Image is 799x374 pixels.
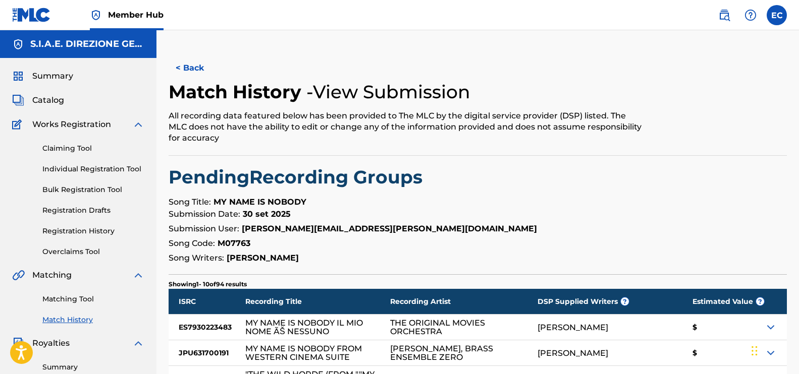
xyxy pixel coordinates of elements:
span: ? [621,297,629,305]
div: MY NAME IS NOBODY IL MIO NOME ÃŠ NESSUNO [245,319,380,336]
img: expand [132,337,144,349]
strong: MY NAME IS NOBODY [214,197,306,207]
iframe: Chat Widget [749,326,799,374]
span: Catalog [32,94,64,106]
div: Widget chat [749,326,799,374]
div: $ [682,315,765,340]
img: Matching [12,269,25,281]
div: Estimated Value [682,289,765,314]
img: Summary [12,70,24,82]
a: Registration Drafts [42,205,144,216]
a: Summary [42,362,144,372]
a: Claiming Tool [42,143,144,154]
a: Registration History [42,226,144,236]
div: User Menu [767,5,787,25]
a: Individual Registration Tool [42,164,144,174]
span: Matching [32,269,72,281]
img: Works Registration [12,118,25,131]
div: $ [682,340,765,365]
span: Song Writers: [169,253,224,263]
span: Royalties [32,337,70,349]
div: Trascina [752,336,758,366]
a: Matching Tool [42,294,144,304]
span: Works Registration [32,118,111,131]
div: JPU631700191 [169,340,245,365]
a: Public Search [714,5,734,25]
img: Expand Icon [765,321,777,333]
h2: Pending Recording Groups [169,166,787,189]
span: Submission Date: [169,209,240,219]
p: Showing 1 - 10 of 94 results [169,280,247,289]
img: help [744,9,757,21]
a: CatalogCatalog [12,94,64,106]
img: Royalties [12,337,24,349]
div: Help [740,5,761,25]
img: expand [132,269,144,281]
h5: S.I.A.E. DIREZIONE GENERALE [30,38,144,50]
div: [PERSON_NAME] [538,323,608,332]
div: Recording Artist [390,289,537,314]
span: Song Title: [169,197,211,207]
span: Song Code: [169,238,215,248]
div: ES7930223483 [169,315,245,340]
span: Member Hub [108,9,164,21]
div: Recording Title [245,289,390,314]
div: [PERSON_NAME], BRASS ENSEMBLE ZERO [390,344,527,361]
img: expand [132,118,144,131]
div: [PERSON_NAME] [538,349,608,357]
button: < Back [169,55,229,81]
img: search [718,9,730,21]
a: SummarySummary [12,70,73,82]
div: All recording data featured below has been provided to The MLC by the digital service provider (D... [169,110,645,144]
div: DSP Supplied Writers [538,289,682,314]
strong: 30 set 2025 [243,209,291,219]
img: MLC Logo [12,8,51,22]
a: Bulk Registration Tool [42,184,144,195]
iframe: Resource Center [771,234,799,315]
img: Top Rightsholder [90,9,102,21]
img: Catalog [12,94,24,106]
a: Match History [42,315,144,325]
div: MY NAME IS NOBODY FROM WESTERN CINEMA SUITE [245,344,380,361]
img: Accounts [12,38,24,50]
strong: [PERSON_NAME][EMAIL_ADDRESS][PERSON_NAME][DOMAIN_NAME] [242,224,537,233]
span: Submission User: [169,224,239,233]
span: Summary [32,70,73,82]
strong: M07763 [218,238,250,248]
h2: Match History [169,81,306,103]
div: THE ORIGINAL MOVIES ORCHESTRA [390,319,527,336]
span: ? [756,297,764,305]
h4: - View Submission [306,81,470,103]
div: ISRC [169,289,245,314]
a: Overclaims Tool [42,246,144,257]
strong: [PERSON_NAME] [227,253,299,263]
